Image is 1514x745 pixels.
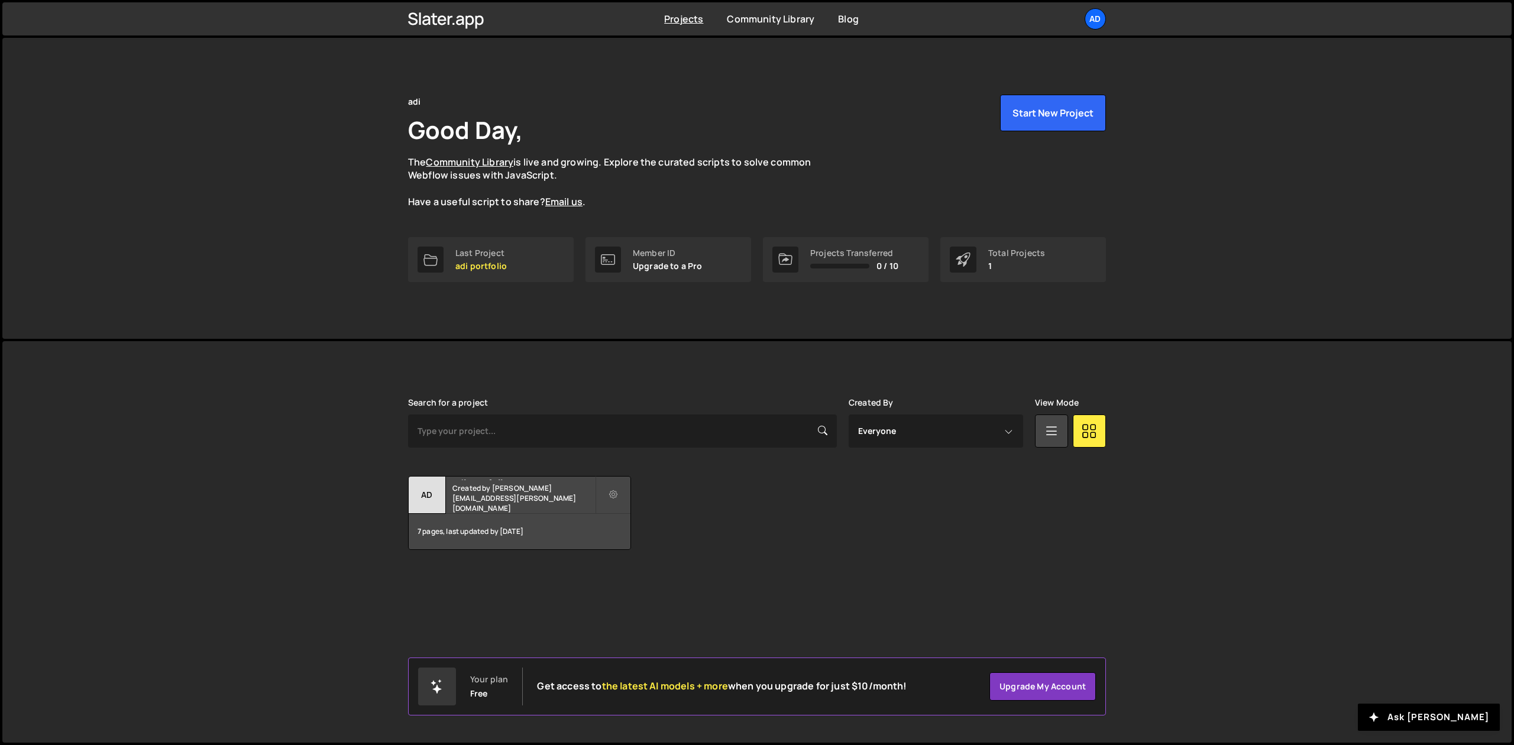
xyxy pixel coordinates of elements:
[838,12,859,25] a: Blog
[408,156,834,209] p: The is live and growing. Explore the curated scripts to solve common Webflow issues with JavaScri...
[1000,95,1106,131] button: Start New Project
[727,12,814,25] a: Community Library
[470,675,508,684] div: Your plan
[810,248,898,258] div: Projects Transferred
[988,248,1045,258] div: Total Projects
[452,483,595,513] small: Created by [PERSON_NAME][EMAIL_ADDRESS][PERSON_NAME][DOMAIN_NAME]
[545,195,583,208] a: Email us
[409,477,446,514] div: ad
[988,261,1045,271] p: 1
[1085,8,1106,30] a: ad
[455,261,507,271] p: adi portfolio
[876,261,898,271] span: 0 / 10
[408,95,420,109] div: adi
[426,156,513,169] a: Community Library
[664,12,703,25] a: Projects
[602,679,728,692] span: the latest AI models + more
[537,681,907,692] h2: Get access to when you upgrade for just $10/month!
[989,672,1096,701] a: Upgrade my account
[455,248,507,258] div: Last Project
[1035,398,1079,407] label: View Mode
[409,514,630,549] div: 7 pages, last updated by [DATE]
[408,237,574,282] a: Last Project adi portfolio
[408,476,631,550] a: ad adi portfolio Created by [PERSON_NAME][EMAIL_ADDRESS][PERSON_NAME][DOMAIN_NAME] 7 pages, last ...
[470,689,488,698] div: Free
[408,414,837,448] input: Type your project...
[849,398,894,407] label: Created By
[408,398,488,407] label: Search for a project
[408,114,523,146] h1: Good Day,
[1358,704,1500,731] button: Ask [PERSON_NAME]
[633,248,703,258] div: Member ID
[452,477,595,480] h2: adi portfolio
[633,261,703,271] p: Upgrade to a Pro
